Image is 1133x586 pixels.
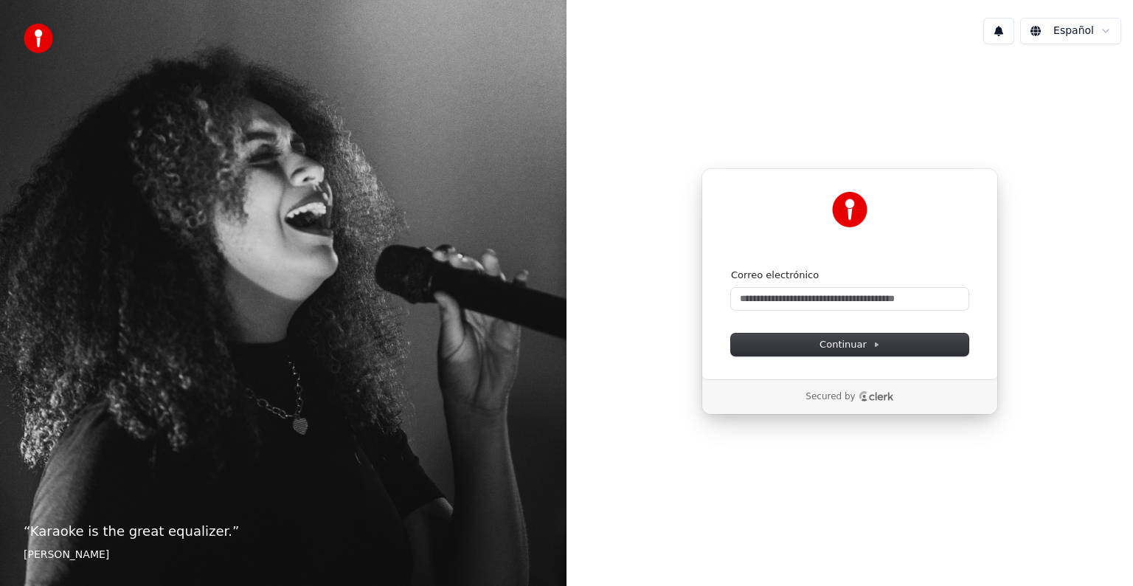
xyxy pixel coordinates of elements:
a: Clerk logo [859,391,894,401]
img: Youka [832,192,867,227]
p: “ Karaoke is the great equalizer. ” [24,521,543,542]
footer: [PERSON_NAME] [24,548,543,562]
label: Correo electrónico [731,269,819,282]
span: Continuar [820,338,880,351]
button: Continuar [731,334,969,356]
img: youka [24,24,53,53]
p: Secured by [805,391,855,403]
